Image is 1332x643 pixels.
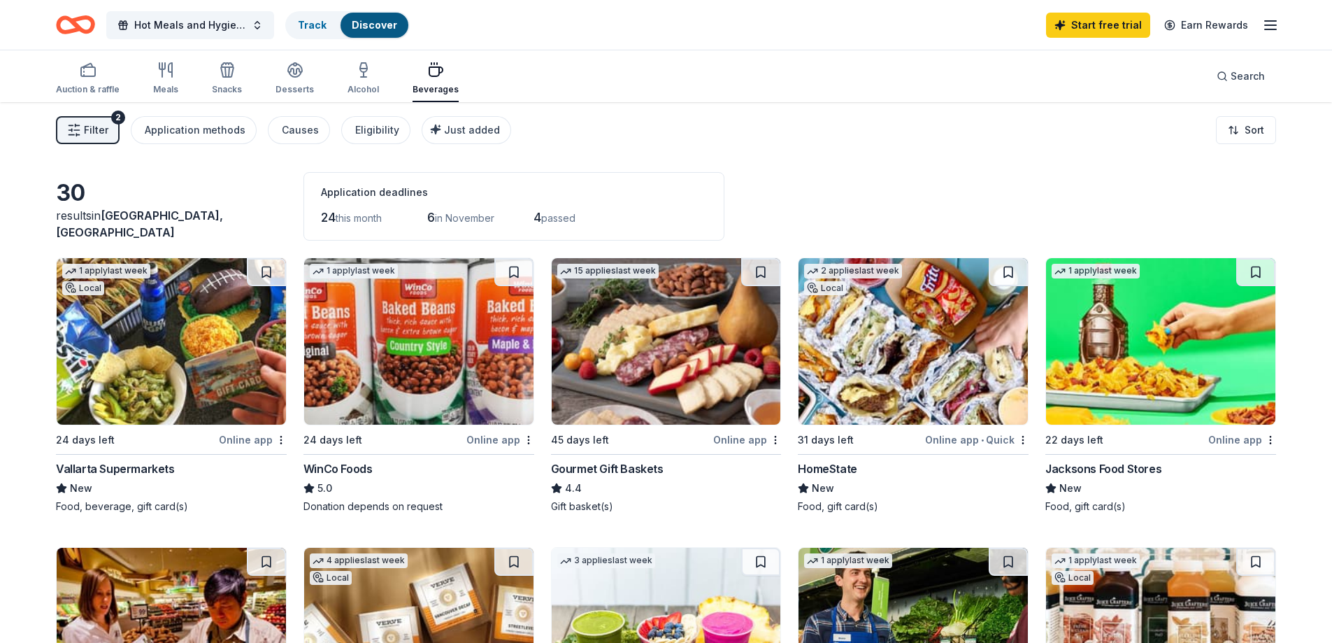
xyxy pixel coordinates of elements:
[1045,432,1103,448] div: 22 days left
[1046,258,1275,425] img: Image for Jacksons Food Stores
[303,460,373,477] div: WinCo Foods
[298,19,327,31] a: Track
[1045,257,1276,514] a: Image for Jacksons Food Stores1 applylast week22 days leftOnline appJacksons Food StoresNewFood, ...
[557,553,655,568] div: 3 applies last week
[56,432,115,448] div: 24 days left
[1208,431,1276,448] div: Online app
[56,257,287,514] a: Image for Vallarta Supermarkets1 applylast weekLocal24 days leftOnline appVallarta SupermarketsNe...
[812,480,834,497] span: New
[219,431,287,448] div: Online app
[444,124,500,136] span: Just added
[145,122,245,139] div: Application methods
[413,84,459,95] div: Beverages
[804,281,846,295] div: Local
[551,257,782,514] a: Image for Gourmet Gift Baskets15 applieslast week45 days leftOnline appGourmet Gift Baskets4.4Gif...
[56,209,223,239] span: [GEOGRAPHIC_DATA], [GEOGRAPHIC_DATA]
[111,111,125,125] div: 2
[153,56,178,102] button: Meals
[106,11,274,39] button: Hot Meals and Hygiene Community Event
[275,84,314,95] div: Desserts
[336,212,382,224] span: this month
[541,212,575,224] span: passed
[56,116,120,144] button: Filter2
[321,184,707,201] div: Application deadlines
[56,56,120,102] button: Auction & raffle
[1205,62,1276,90] button: Search
[56,500,287,514] div: Food, beverage, gift card(s)
[1059,480,1082,497] span: New
[413,56,459,102] button: Beverages
[422,116,511,144] button: Just added
[310,571,352,585] div: Local
[798,460,857,477] div: HomeState
[551,500,782,514] div: Gift basket(s)
[1045,460,1161,477] div: Jacksons Food Stores
[303,432,362,448] div: 24 days left
[466,431,534,448] div: Online app
[212,84,242,95] div: Snacks
[348,84,379,95] div: Alcohol
[56,84,120,95] div: Auction & raffle
[355,122,399,139] div: Eligibility
[56,207,287,241] div: results
[799,258,1028,425] img: Image for HomeState
[131,116,257,144] button: Application methods
[341,116,410,144] button: Eligibility
[62,264,150,278] div: 1 apply last week
[798,500,1029,514] div: Food, gift card(s)
[134,17,246,34] span: Hot Meals and Hygiene Community Event
[1052,264,1140,278] div: 1 apply last week
[804,553,892,568] div: 1 apply last week
[84,122,108,139] span: Filter
[275,56,314,102] button: Desserts
[1231,68,1265,85] span: Search
[551,460,664,477] div: Gourmet Gift Baskets
[1046,13,1150,38] a: Start free trial
[62,281,104,295] div: Local
[713,431,781,448] div: Online app
[1052,553,1140,568] div: 1 apply last week
[304,258,533,425] img: Image for WinCo Foods
[533,210,541,225] span: 4
[268,116,330,144] button: Causes
[56,8,95,41] a: Home
[285,11,410,39] button: TrackDiscover
[798,257,1029,514] a: Image for HomeState2 applieslast weekLocal31 days leftOnline app•QuickHomeStateNewFood, gift card(s)
[1156,13,1256,38] a: Earn Rewards
[57,258,286,425] img: Image for Vallarta Supermarkets
[56,209,223,239] span: in
[1052,571,1094,585] div: Local
[348,56,379,102] button: Alcohol
[56,179,287,207] div: 30
[551,432,609,448] div: 45 days left
[303,500,534,514] div: Donation depends on request
[310,553,408,568] div: 4 applies last week
[153,84,178,95] div: Meals
[303,257,534,514] a: Image for WinCo Foods1 applylast week24 days leftOnline appWinCo Foods5.0Donation depends on request
[427,210,435,225] span: 6
[798,432,854,448] div: 31 days left
[925,431,1029,448] div: Online app Quick
[1045,500,1276,514] div: Food, gift card(s)
[804,264,902,278] div: 2 applies last week
[557,264,659,278] div: 15 applies last week
[321,210,336,225] span: 24
[981,434,984,446] span: •
[552,258,781,425] img: Image for Gourmet Gift Baskets
[56,460,175,477] div: Vallarta Supermarkets
[1216,116,1276,144] button: Sort
[352,19,397,31] a: Discover
[212,56,242,102] button: Snacks
[70,480,92,497] span: New
[565,480,582,497] span: 4.4
[310,264,398,278] div: 1 apply last week
[282,122,319,139] div: Causes
[1245,122,1264,139] span: Sort
[435,212,494,224] span: in November
[317,480,332,497] span: 5.0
